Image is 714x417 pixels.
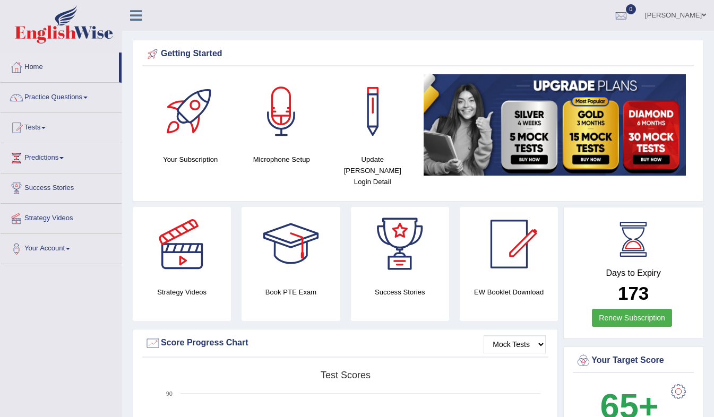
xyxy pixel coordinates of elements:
[1,234,122,260] a: Your Account
[424,74,686,176] img: small5.jpg
[145,335,546,351] div: Score Progress Chart
[575,353,691,369] div: Your Target Score
[1,53,119,79] a: Home
[1,83,122,109] a: Practice Questions
[242,286,340,298] h4: Book PTE Exam
[1,143,122,170] a: Predictions
[460,286,558,298] h4: EW Booklet Download
[618,283,649,303] b: 173
[242,154,322,165] h4: Microphone Setup
[575,268,691,278] h4: Days to Expiry
[150,154,231,165] h4: Your Subscription
[1,204,122,230] a: Strategy Videos
[351,286,449,298] h4: Success Stories
[166,390,173,397] text: 90
[321,370,371,380] tspan: Test scores
[626,4,636,14] span: 0
[592,309,672,327] a: Renew Subscription
[145,46,691,62] div: Getting Started
[332,154,413,187] h4: Update [PERSON_NAME] Login Detail
[1,173,122,200] a: Success Stories
[1,113,122,140] a: Tests
[133,286,231,298] h4: Strategy Videos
